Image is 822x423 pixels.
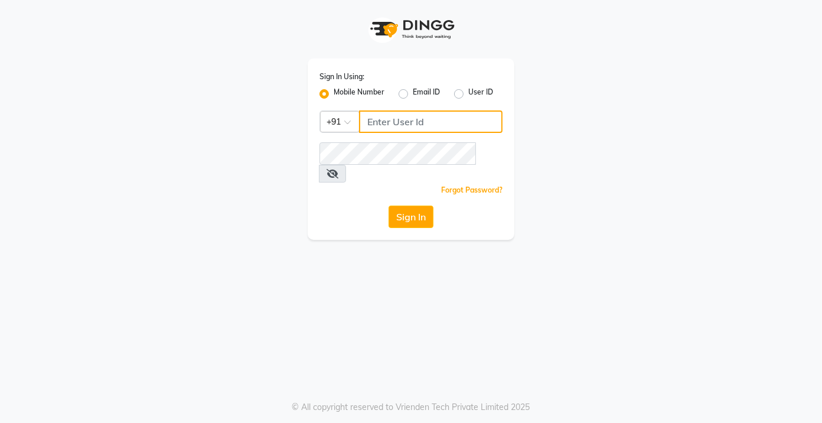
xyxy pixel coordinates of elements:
[389,206,433,228] button: Sign In
[468,87,493,101] label: User ID
[319,71,364,82] label: Sign In Using:
[364,12,458,47] img: logo1.svg
[319,142,476,165] input: Username
[359,110,503,133] input: Username
[413,87,440,101] label: Email ID
[334,87,384,101] label: Mobile Number
[441,186,503,194] a: Forgot Password?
